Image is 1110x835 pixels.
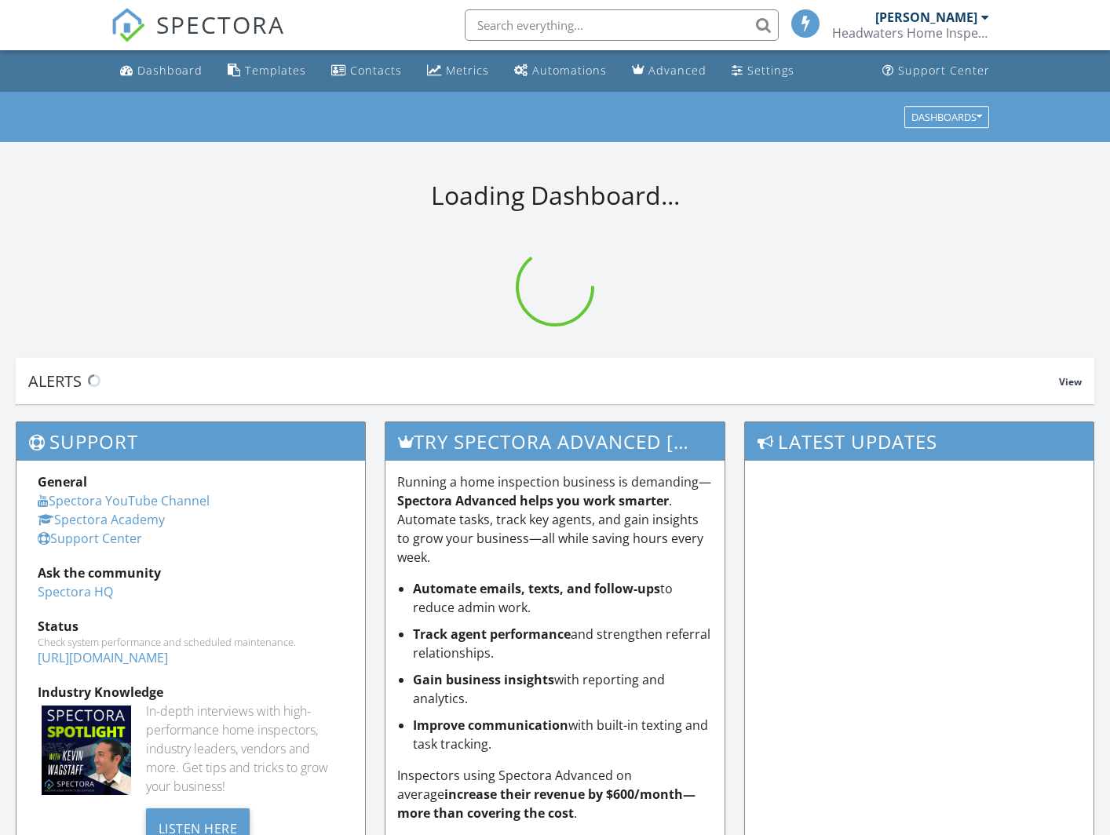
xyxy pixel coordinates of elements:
strong: General [38,473,87,490]
a: Support Center [876,57,996,86]
div: In-depth interviews with high-performance home inspectors, industry leaders, vendors and more. Ge... [146,702,344,796]
img: Spectoraspolightmain [42,706,131,795]
a: Spectora Academy [38,511,165,528]
div: Status [38,617,344,636]
a: Advanced [626,57,713,86]
strong: Improve communication [413,716,568,734]
strong: Gain business insights [413,671,554,688]
div: Contacts [350,63,402,78]
div: Headwaters Home Inspections [832,25,989,41]
a: Spectora HQ [38,583,113,600]
a: [URL][DOMAIN_NAME] [38,649,168,666]
a: Automations (Basic) [508,57,613,86]
p: Running a home inspection business is demanding— . Automate tasks, track key agents, and gain ins... [397,472,713,567]
div: Ask the community [38,563,344,582]
a: SPECTORA [111,21,285,54]
div: Templates [245,63,306,78]
div: Dashboards [911,111,982,122]
div: [PERSON_NAME] [875,9,977,25]
strong: Spectora Advanced helps you work smarter [397,492,669,509]
div: Settings [747,63,794,78]
li: with reporting and analytics. [413,670,713,708]
a: Contacts [325,57,408,86]
li: to reduce admin work. [413,579,713,617]
button: Dashboards [904,106,989,128]
div: Alerts [28,370,1059,392]
div: Dashboard [137,63,203,78]
div: Support Center [898,63,990,78]
a: Dashboard [114,57,209,86]
p: Inspectors using Spectora Advanced on average . [397,766,713,822]
a: Support Center [38,530,142,547]
div: Check system performance and scheduled maintenance. [38,636,344,648]
a: Metrics [421,57,495,86]
li: with built-in texting and task tracking. [413,716,713,753]
div: Advanced [648,63,707,78]
img: The Best Home Inspection Software - Spectora [111,8,145,42]
strong: increase their revenue by $600/month—more than covering the cost [397,786,696,822]
strong: Track agent performance [413,625,571,643]
h3: Try spectora advanced [DATE] [385,422,725,461]
strong: Automate emails, texts, and follow-ups [413,580,660,597]
a: Spectora YouTube Channel [38,492,210,509]
span: View [1059,375,1082,388]
div: Automations [532,63,607,78]
a: Templates [221,57,312,86]
li: and strengthen referral relationships. [413,625,713,662]
div: Industry Knowledge [38,683,344,702]
h3: Support [16,422,365,461]
input: Search everything... [465,9,779,41]
a: Settings [725,57,801,86]
div: Metrics [446,63,489,78]
span: SPECTORA [156,8,285,41]
h3: Latest Updates [745,422,1094,461]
